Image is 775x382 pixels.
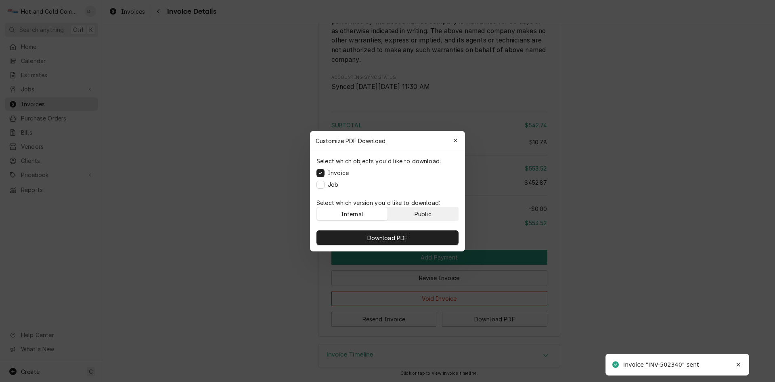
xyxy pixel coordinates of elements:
[316,198,459,207] p: Select which version you'd like to download:
[310,131,465,150] div: Customize PDF Download
[316,157,441,165] p: Select which objects you'd like to download:
[328,180,338,189] label: Job
[341,209,363,218] div: Internal
[366,233,410,242] span: Download PDF
[328,169,349,177] label: Invoice
[415,209,431,218] div: Public
[316,230,459,245] button: Download PDF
